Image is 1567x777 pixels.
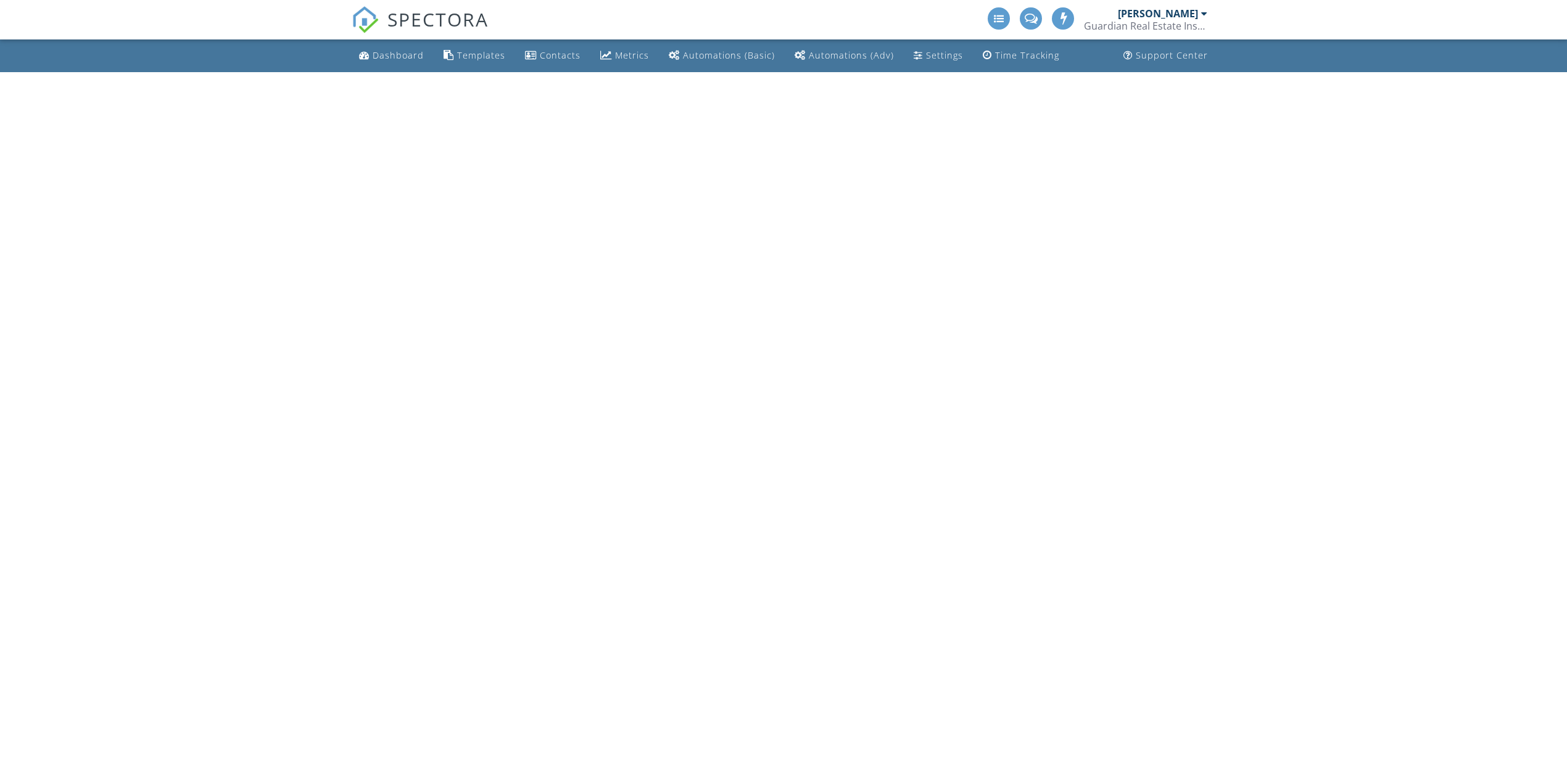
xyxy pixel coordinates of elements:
[926,49,963,61] div: Settings
[664,44,780,67] a: Automations (Basic)
[1084,20,1207,32] div: Guardian Real Estate Inspections
[790,44,899,67] a: Automations (Advanced)
[352,6,379,33] img: The Best Home Inspection Software - Spectora
[995,49,1059,61] div: Time Tracking
[809,49,894,61] div: Automations (Adv)
[978,44,1064,67] a: Time Tracking
[1118,44,1213,67] a: Support Center
[352,17,489,43] a: SPECTORA
[373,49,424,61] div: Dashboard
[683,49,775,61] div: Automations (Basic)
[387,6,489,32] span: SPECTORA
[615,49,649,61] div: Metrics
[354,44,429,67] a: Dashboard
[909,44,968,67] a: Settings
[595,44,654,67] a: Metrics
[540,49,581,61] div: Contacts
[1118,7,1198,20] div: [PERSON_NAME]
[520,44,585,67] a: Contacts
[1136,49,1208,61] div: Support Center
[457,49,505,61] div: Templates
[439,44,510,67] a: Templates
